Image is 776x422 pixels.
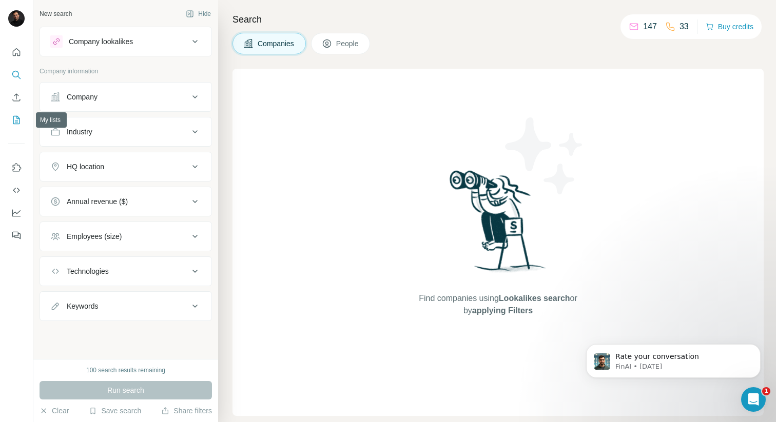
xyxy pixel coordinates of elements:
div: 100 search results remaining [86,366,165,375]
span: 1 [762,387,770,395]
div: Keywords [67,301,98,311]
button: Search [8,66,25,84]
button: Clear [40,406,69,416]
button: Annual revenue ($) [40,189,211,214]
div: Employees (size) [67,231,122,242]
div: HQ location [67,162,104,172]
div: Industry [67,127,92,137]
button: My lists [8,111,25,129]
button: Save search [89,406,141,416]
div: Technologies [67,266,109,276]
button: Technologies [40,259,211,284]
iframe: Intercom notifications message [571,323,776,394]
button: Buy credits [706,19,753,34]
button: Dashboard [8,204,25,222]
button: Company lookalikes [40,29,211,54]
button: Industry [40,119,211,144]
button: Use Surfe API [8,181,25,199]
iframe: Intercom live chat [741,387,766,412]
h4: Search [232,12,764,27]
p: Company information [40,67,212,76]
div: Company lookalikes [69,36,133,47]
button: Company [40,85,211,109]
img: Avatar [8,10,25,27]
button: Feedback [8,226,25,245]
span: Lookalikes search [499,294,570,303]
button: Hide [179,6,218,22]
span: Find companies using or by [416,292,580,317]
img: Surfe Illustration - Stars [498,110,591,202]
p: 147 [643,21,657,33]
button: Quick start [8,43,25,62]
span: People [336,38,360,49]
button: Use Surfe on LinkedIn [8,158,25,177]
button: Keywords [40,294,211,318]
span: applying Filters [472,306,533,315]
div: Annual revenue ($) [67,196,128,207]
button: Employees (size) [40,224,211,249]
div: Company [67,92,98,102]
button: Share filters [161,406,212,416]
img: Surfe Illustration - Woman searching with binoculars [445,168,552,282]
div: New search [40,9,72,18]
button: Enrich CSV [8,88,25,107]
span: Companies [258,38,295,49]
p: 33 [680,21,689,33]
button: HQ location [40,154,211,179]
